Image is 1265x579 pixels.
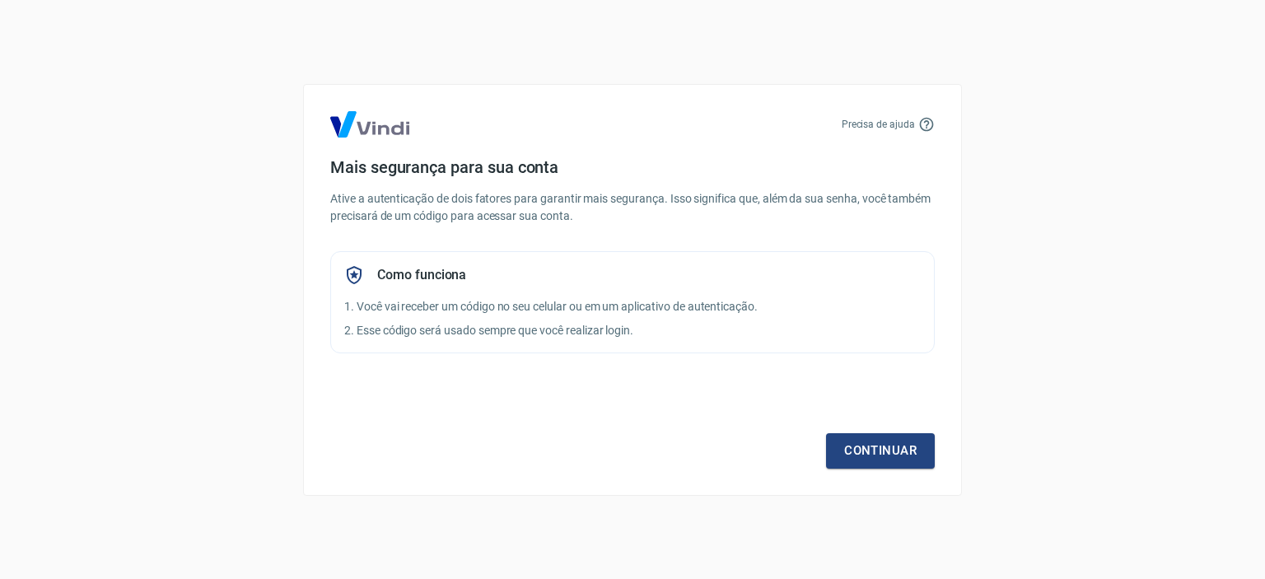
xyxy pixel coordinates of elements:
[344,322,921,339] p: 2. Esse código será usado sempre que você realizar login.
[377,267,466,283] h5: Como funciona
[842,117,915,132] p: Precisa de ajuda
[344,298,921,315] p: 1. Você vai receber um código no seu celular ou em um aplicativo de autenticação.
[826,433,935,468] a: Continuar
[330,190,935,225] p: Ative a autenticação de dois fatores para garantir mais segurança. Isso significa que, além da su...
[330,157,935,177] h4: Mais segurança para sua conta
[330,111,409,138] img: Logo Vind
